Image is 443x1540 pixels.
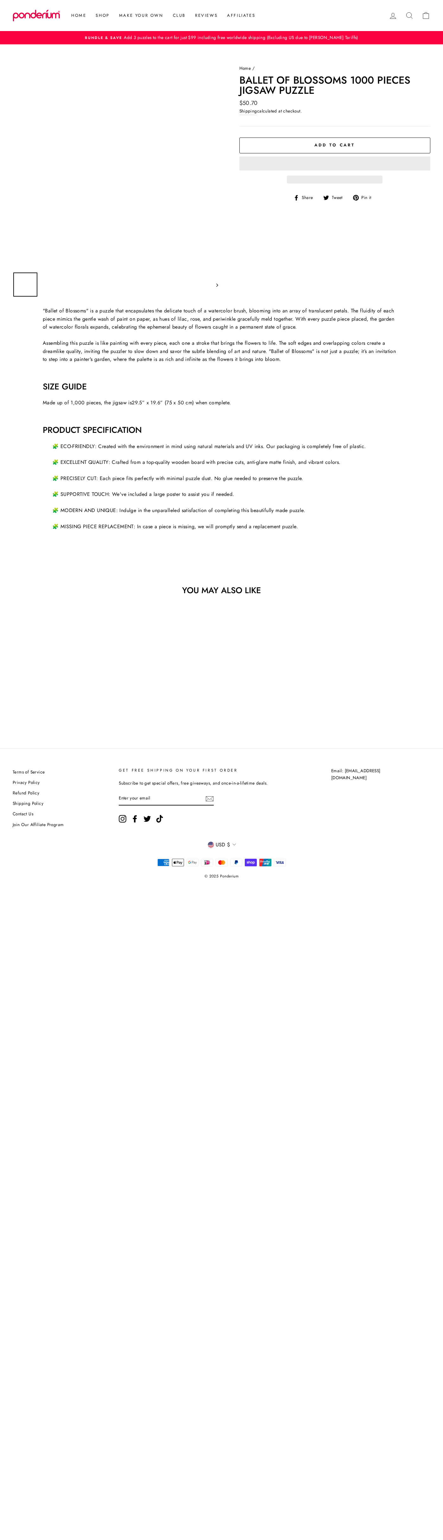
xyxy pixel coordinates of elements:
[13,586,430,595] h3: You may also like
[43,399,400,407] p: Made up of 1,000 pieces, the jigsaw is 75 x 50 cm) when complete.
[13,809,33,819] a: Contact Us
[239,65,251,71] a: Home
[216,841,230,849] span: USD $
[331,194,347,201] span: Tweet
[13,778,40,787] a: Privacy Policy
[85,35,122,40] span: Bundle & Save
[190,10,222,21] a: Reviews
[52,523,400,531] ul: 🧩 MISSING PIECE REPLACEMENT: In case a piece is missing, we will promptly send a replacement puzzle.
[13,799,43,808] a: Shipping Policy
[301,194,318,201] span: Share
[52,474,400,483] ul: 🧩 PRECISELY CUT: Each piece fits perfectly with minimal puzzle dust. No glue needed to preserve t...
[66,10,91,21] a: Home
[239,108,431,115] div: calculated at checkout.
[239,108,257,115] a: Shipping
[91,10,114,21] a: Shop
[239,75,431,96] h1: Ballet of Blossoms 1000 Pieces Jigsaw Puzzle
[271,348,312,355] span: Ballet of Blossoms
[331,767,411,781] p: Email: [EMAIL_ADDRESS][DOMAIN_NAME]
[122,34,358,41] span: Add 3 puzzles to the cart for just $99 including free worldwide shipping (Excluding US due to [PE...
[52,442,400,451] ul: 🧩 ECO-FRIENDLY: Created with the environment in mind using natural materials and UV inks. Our pac...
[13,869,430,882] p: © 2025 Ponderium
[45,307,86,314] span: Ballet of Blossoms
[360,194,376,201] span: Pin it
[119,767,305,773] p: GET FREE SHIPPING ON YOUR FIRST ORDER
[206,794,214,803] button: Subscribe
[204,840,239,849] button: USD $
[114,10,168,21] a: Make Your Own
[43,339,400,363] p: Assembling this puzzle is like painting with every piece, each one a stroke that brings the flowe...
[52,458,400,466] ul: 🧩 EXCELLENT QUALITY: Crafted from a top-quality wooden board with precise cuts, anti-glare matte ...
[43,307,400,331] p: " " is a puzzle that encapsulates the delicate touch of a watercolor brush, blooming into an arra...
[222,10,260,21] a: Affiliates
[119,792,214,805] input: Enter your email
[239,65,431,72] nav: breadcrumbs
[119,780,305,787] p: Subscribe to get special offers, free giveaways, and once-in-a-lifetime deals.
[13,767,45,777] a: Terms of Service
[13,820,64,830] a: Join Our Affiliate Program
[168,10,190,21] a: Club
[13,10,60,22] img: Ponderium
[314,142,355,148] span: Add to cart
[239,138,431,153] button: Add to cart
[14,34,429,41] a: Bundle & SaveAdd 3 puzzles to the cart for just $99 including free worldwide shipping (Excluding ...
[43,426,400,434] h3: Product Specification
[43,382,400,391] h3: Size Guide
[239,99,258,107] span: $50.70
[63,10,260,21] ul: Primary
[52,506,400,515] ul: 🧩 MODERN AND UNIQUE: Indulge in the unparalleled satisfaction of completing this beautifully made...
[132,399,166,406] span: 29.5” x 19.6” (
[252,65,255,71] span: /
[13,788,39,798] a: Refund Policy
[52,490,400,498] ul: 🧩 SUPPORTIVE TOUCH: We've included a large poster to assist you if needed.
